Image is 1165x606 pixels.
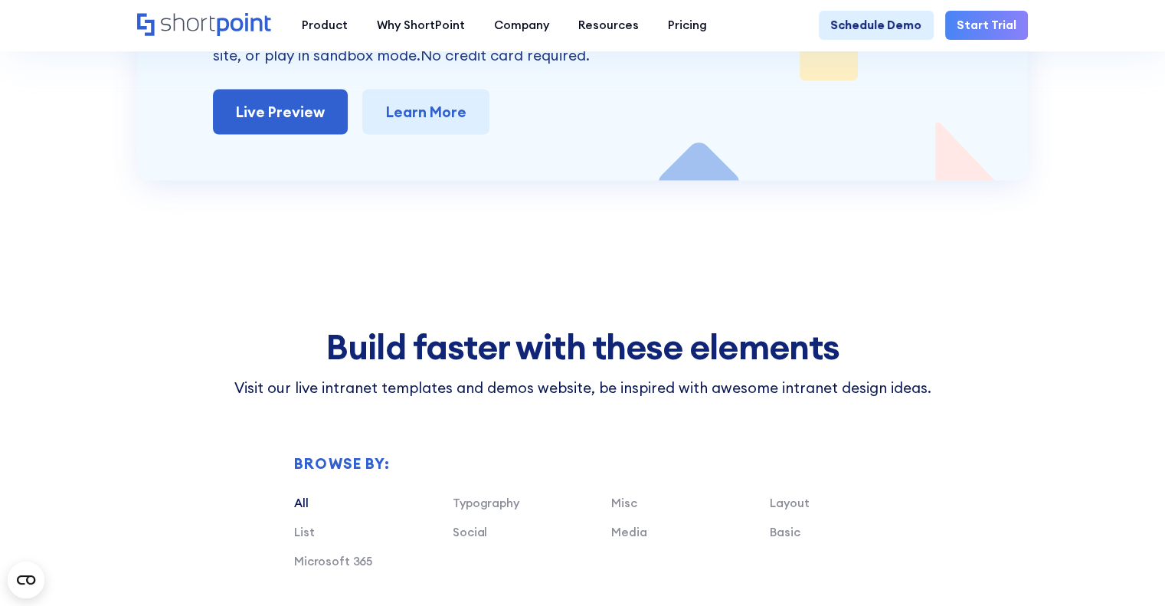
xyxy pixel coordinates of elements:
[453,525,487,539] a: Social
[770,496,809,510] a: Layout
[377,17,465,34] div: Why ShortPoint
[294,457,928,471] div: Browse by:
[302,17,348,34] div: Product
[294,496,309,510] a: All
[213,90,349,135] a: Live Preview
[137,327,1029,365] h2: Build faster with these elements
[494,17,549,34] div: Company
[294,525,314,539] a: List
[8,562,44,598] button: Open CMP widget
[294,554,372,568] a: Microsoft 365
[1088,532,1165,606] iframe: Chat Widget
[653,11,722,40] a: Pricing
[137,13,273,38] a: Home
[287,11,362,40] a: Product
[564,11,653,40] a: Resources
[453,496,519,510] a: Typography
[578,17,639,34] div: Resources
[611,525,646,539] a: Media
[479,11,564,40] a: Company
[611,496,636,510] a: Misc
[770,525,800,539] a: Basic
[819,11,933,40] a: Schedule Demo
[945,11,1028,40] a: Start Trial
[362,90,489,135] a: Learn More
[137,377,1029,399] p: Visit our live intranet templates and demos website, be inspired with awesome intranet design ideas.
[421,46,590,64] span: No credit card required.
[668,17,707,34] div: Pricing
[362,11,479,40] a: Why ShortPoint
